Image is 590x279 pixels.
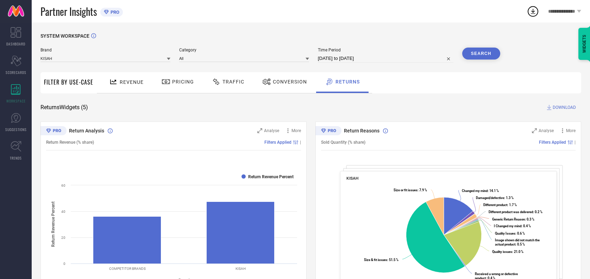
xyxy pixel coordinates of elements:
span: | [300,140,301,145]
span: Filter By Use-Case [44,78,93,86]
tspan: Return Revenue Percent [51,201,56,247]
text: COMPETITOR BRANDS [109,267,146,271]
tspan: Quality Issues [495,231,515,235]
input: Select time period [318,54,453,63]
tspan: I Changed my mind [494,224,521,228]
span: Analyse [264,128,279,133]
span: More [291,128,301,133]
span: Returns [335,79,360,85]
span: Returns Widgets ( 5 ) [40,104,88,111]
span: Time Period [318,48,453,52]
text: : 14.1 % [462,189,499,193]
span: SUGGESTIONS [5,127,27,132]
span: Traffic [222,79,244,85]
text: : 0.4 % [494,224,531,228]
span: Filters Applied [539,140,566,145]
text: Return Revenue Percent [248,174,294,179]
tspan: Different product [483,203,507,207]
text: : 0.6 % [495,231,525,235]
text: : 21.0 % [492,250,523,254]
tspan: Image shown did not match the actual product [495,238,539,246]
span: TRENDS [10,155,22,161]
text: : 0.2 % [488,210,542,214]
div: Premium [40,126,67,137]
span: DASHBOARD [6,41,25,46]
text: 0 [63,262,65,266]
span: | [575,140,576,145]
span: Sold Quantity (% share) [321,140,365,145]
span: Conversion [273,79,307,85]
div: Open download list [527,5,539,18]
tspan: Changed my mind [462,189,488,193]
span: DOWNLOAD [553,104,576,111]
span: Revenue [120,79,144,85]
text: : 51.5 % [364,258,398,262]
span: WORKSPACE [6,98,26,104]
span: Category [179,48,309,52]
button: Search [462,48,500,60]
tspan: Size or fit issues [394,188,418,192]
tspan: Generic Return Reason [492,217,525,221]
span: SCORECARDS [6,70,26,75]
span: PRO [109,10,119,15]
span: Return Reasons [344,128,379,134]
text: : 1.7 % [483,203,517,207]
span: More [566,128,576,133]
text: 60 [61,184,65,187]
text: KISAH [236,267,246,271]
tspan: Different product was delivered [488,210,533,214]
text: : 7.9 % [394,188,427,192]
tspan: Damaged/defective [476,196,504,200]
span: Brand [40,48,170,52]
span: Pricing [172,79,194,85]
span: Filters Applied [264,140,291,145]
text: : 1.3 % [476,196,514,200]
span: KISAH [346,176,358,181]
span: Partner Insights [40,4,97,19]
span: Analyse [539,128,554,133]
span: Return Analysis [69,128,104,134]
svg: Zoom [257,128,262,133]
text: : 0.5 % [495,238,539,246]
svg: Zoom [532,128,537,133]
span: Return Revenue (% share) [46,140,94,145]
text: 20 [61,236,65,240]
span: SYSTEM WORKSPACE [40,33,89,39]
tspan: Size & fit issues [364,258,387,262]
tspan: Quality issues [492,250,512,254]
text: 40 [61,210,65,213]
div: Premium [315,126,341,137]
text: : 0.3 % [492,217,534,221]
